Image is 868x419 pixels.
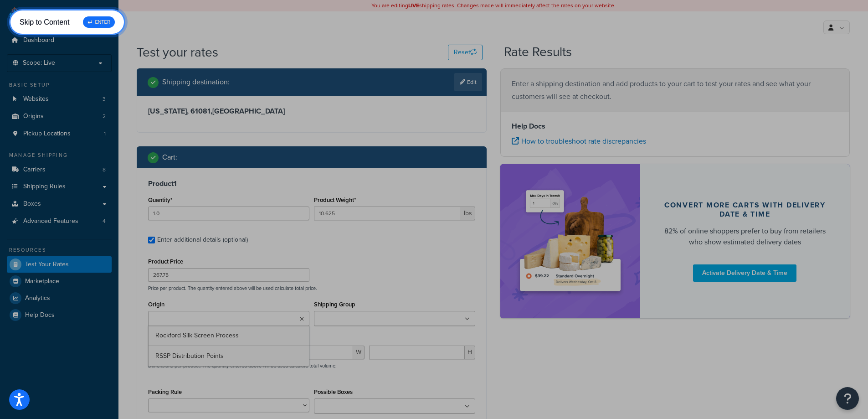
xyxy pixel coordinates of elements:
[7,213,112,230] li: Advanced Features
[7,213,112,230] a: Advanced Features4
[162,153,177,161] h2: Cart :
[7,91,112,108] a: Websites3
[7,108,112,125] a: Origins2
[7,256,112,273] a: Test Your Rates
[155,331,239,340] span: Rockford Silk Screen Process
[25,278,59,285] span: Marketplace
[23,217,78,225] span: Advanced Features
[314,207,461,220] input: 0.00
[512,78,839,103] p: Enter a shipping destination and add products to your cart to test your rates and see what your c...
[693,264,796,282] a: Activate Delivery Date & Time
[25,295,50,302] span: Analytics
[512,136,646,146] a: How to troubleshoot rate discrepancies
[103,166,106,174] span: 8
[465,346,475,359] span: H
[148,237,155,243] input: Enter additional details (optional)
[146,362,337,369] p: Dimensions per product. The quantity entered above will be used calculate total volume.
[314,388,353,395] label: Possible Boxes
[148,107,475,116] h3: [US_STATE], 61081 , [GEOGRAPHIC_DATA]
[512,121,839,132] h4: Help Docs
[7,125,112,142] li: Pickup Locations
[7,108,112,125] li: Origins
[7,307,112,323] a: Help Docs
[148,301,164,308] label: Origin
[104,130,106,138] span: 1
[23,113,44,120] span: Origins
[23,59,55,67] span: Scope: Live
[23,183,66,191] span: Shipping Rules
[149,346,309,366] a: RSSP Distribution Points
[103,95,106,103] span: 3
[504,45,572,59] h2: Rate Results
[148,388,182,395] label: Packing Rule
[23,36,54,44] span: Dashboard
[7,81,112,89] div: Basic Setup
[149,326,309,346] a: Rockford Silk Screen Process
[157,233,248,246] div: Enter additional details (optional)
[23,95,49,103] span: Websites
[7,290,112,306] a: Analytics
[7,178,112,195] a: Shipping Rules
[7,125,112,142] a: Pickup Locations1
[25,311,55,319] span: Help Docs
[148,258,183,265] label: Product Price
[137,43,218,61] h1: Test your rates
[25,261,69,269] span: Test Your Rates
[7,246,112,254] div: Resources
[155,351,224,361] span: RSSP Distribution Points
[148,179,475,188] h3: Product 1
[461,207,475,220] span: lbs
[7,151,112,159] div: Manage Shipping
[514,178,627,305] img: feature-image-ddt-36eae7f7280da8017bfb280eaccd9c446f90b1fe08728e4019434db127062ab4.png
[7,161,112,178] li: Carriers
[162,78,230,86] h2: Shipping destination :
[314,197,356,203] label: Product Weight*
[103,113,106,120] span: 2
[7,91,112,108] li: Websites
[23,166,46,174] span: Carriers
[448,45,483,60] button: Reset
[148,197,172,203] label: Quantity*
[662,226,828,248] div: 82% of online shoppers prefer to buy from retailers who show estimated delivery dates
[146,285,478,291] p: Price per product. The quantity entered above will be used calculate total price.
[836,387,859,410] button: Open Resource Center
[7,161,112,178] a: Carriers8
[103,217,106,225] span: 4
[148,207,309,220] input: 0.0
[7,273,112,290] a: Marketplace
[353,346,365,359] span: W
[7,32,112,49] a: Dashboard
[408,1,419,10] b: LIVE
[7,196,112,212] a: Boxes
[454,73,482,91] a: Edit
[662,201,828,219] div: Convert more carts with delivery date & time
[23,200,41,208] span: Boxes
[23,130,71,138] span: Pickup Locations
[314,301,355,308] label: Shipping Group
